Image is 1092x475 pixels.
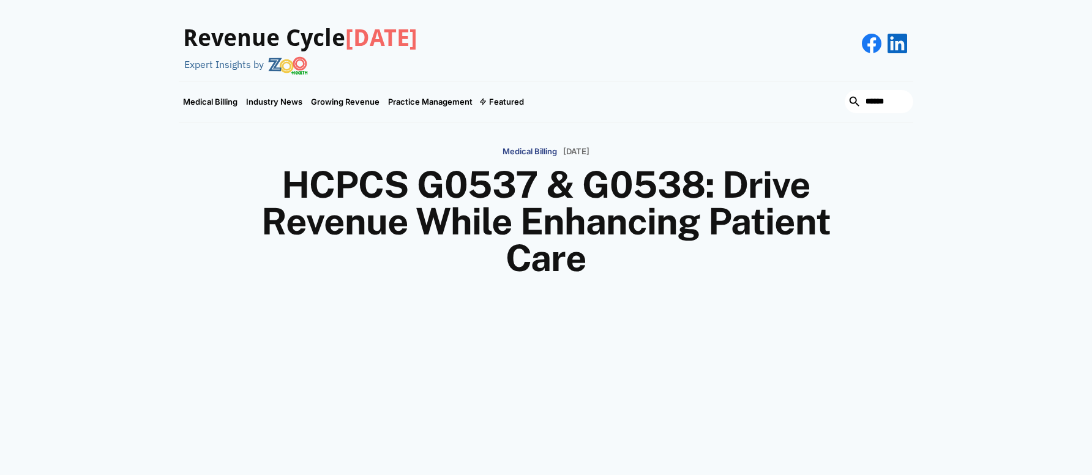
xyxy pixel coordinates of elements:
[503,147,557,157] p: Medical Billing
[307,81,384,122] a: Growing Revenue
[503,141,557,161] a: Medical Billing
[384,81,477,122] a: Practice Management
[252,166,840,277] h1: HCPCS G0537 & G0538: Drive Revenue While Enhancing Patient Care
[179,12,417,75] a: Revenue Cycle[DATE]Expert Insights by
[345,24,417,51] span: [DATE]
[489,97,524,107] div: Featured
[184,59,264,70] div: Expert Insights by
[563,147,589,157] p: [DATE]
[179,81,242,122] a: Medical Billing
[242,81,307,122] a: Industry News
[183,24,417,53] h3: Revenue Cycle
